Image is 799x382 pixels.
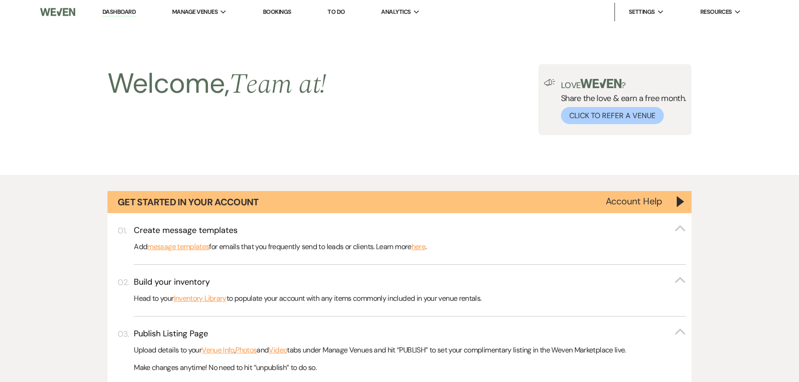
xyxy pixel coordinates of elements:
h2: Welcome, [107,64,327,104]
p: Make changes anytime! No need to hit “unpublish” to do so. [134,362,686,374]
span: Analytics [381,7,411,17]
span: Manage Venues [172,7,218,17]
img: Weven Logo [40,2,75,22]
a: To Do [328,8,345,16]
a: here [411,241,425,253]
span: Resources [700,7,732,17]
button: Click to Refer a Venue [561,107,664,124]
button: Build your inventory [134,276,686,288]
a: Bookings [263,8,292,16]
a: Inventory Library [174,292,227,304]
h3: Create message templates [134,225,238,236]
p: Head to your to populate your account with any items commonly included in your venue rentals. [134,292,686,304]
h3: Build your inventory [134,276,210,288]
a: message templates [147,241,209,253]
p: Love ? [561,79,686,90]
span: Settings [629,7,655,17]
p: Upload details to your , and tabs under Manage Venues and hit “PUBLISH” to set your complimentary... [134,344,686,356]
a: Video [268,344,287,356]
a: Dashboard [102,8,136,17]
h1: Get Started in Your Account [118,196,259,209]
span: Team at ! [229,63,326,106]
a: Photos [235,344,256,356]
button: Account Help [606,197,662,206]
img: weven-logo-green.svg [580,79,621,88]
div: Share the love & earn a free month. [555,79,686,124]
a: Venue Info [202,344,234,356]
img: loud-speaker-illustration.svg [544,79,555,86]
button: Publish Listing Page [134,328,686,340]
p: Add for emails that you frequently send to leads or clients. Learn more . [134,241,686,253]
h3: Publish Listing Page [134,328,208,340]
button: Create message templates [134,225,686,236]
